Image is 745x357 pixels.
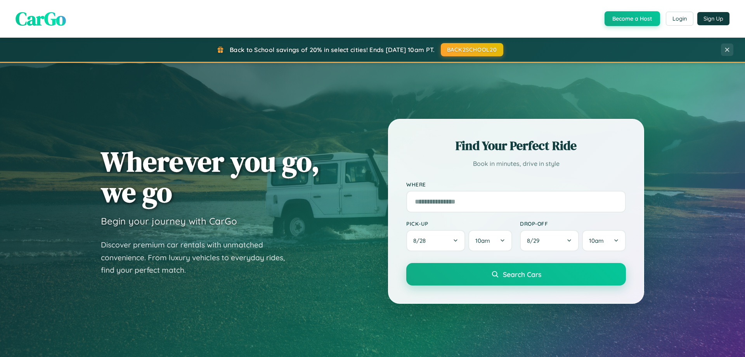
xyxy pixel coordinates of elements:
label: Where [406,181,626,188]
button: 10am [582,230,626,251]
button: Login [666,12,693,26]
button: Search Cars [406,263,626,286]
span: CarGo [16,6,66,31]
p: Discover premium car rentals with unmatched convenience. From luxury vehicles to everyday rides, ... [101,239,295,277]
span: 8 / 28 [413,237,430,244]
button: 8/29 [520,230,579,251]
p: Book in minutes, drive in style [406,158,626,169]
button: 10am [468,230,512,251]
span: 10am [589,237,604,244]
h1: Wherever you go, we go [101,146,320,207]
span: Search Cars [503,270,541,279]
h3: Begin your journey with CarGo [101,215,237,227]
button: Become a Host [605,11,660,26]
label: Drop-off [520,220,626,227]
button: Sign Up [697,12,729,25]
button: 8/28 [406,230,465,251]
span: 8 / 29 [527,237,543,244]
span: Back to School savings of 20% in select cities! Ends [DATE] 10am PT. [230,46,435,54]
h2: Find Your Perfect Ride [406,137,626,154]
label: Pick-up [406,220,512,227]
button: BACK2SCHOOL20 [441,43,503,56]
span: 10am [475,237,490,244]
